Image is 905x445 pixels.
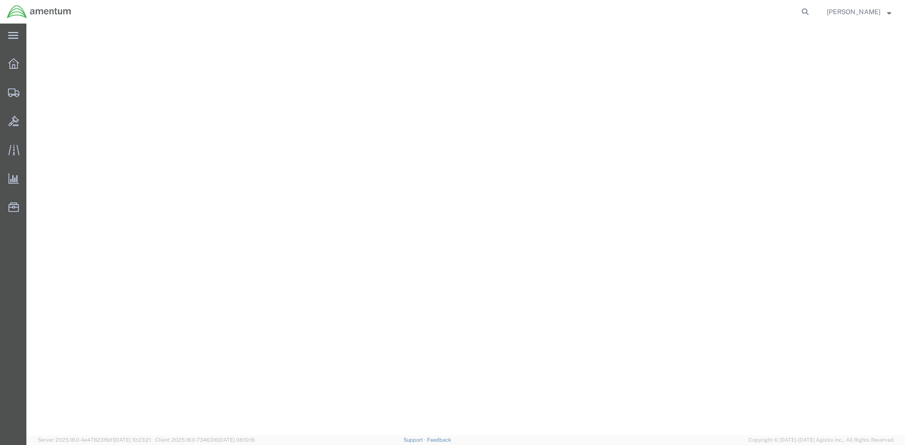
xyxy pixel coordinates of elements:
iframe: FS Legacy Container [26,24,905,435]
span: Client: 2025.18.0-7346316 [155,437,255,443]
span: Copyright © [DATE]-[DATE] Agistix Inc., All Rights Reserved [749,436,894,444]
a: Support [403,437,427,443]
span: Jessica White [827,7,880,17]
a: Feedback [427,437,451,443]
span: Server: 2025.18.0-4e47823f9d1 [38,437,151,443]
span: [DATE] 08:10:16 [218,437,255,443]
span: [DATE] 10:23:21 [114,437,151,443]
img: logo [7,5,72,19]
button: [PERSON_NAME] [826,6,892,17]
